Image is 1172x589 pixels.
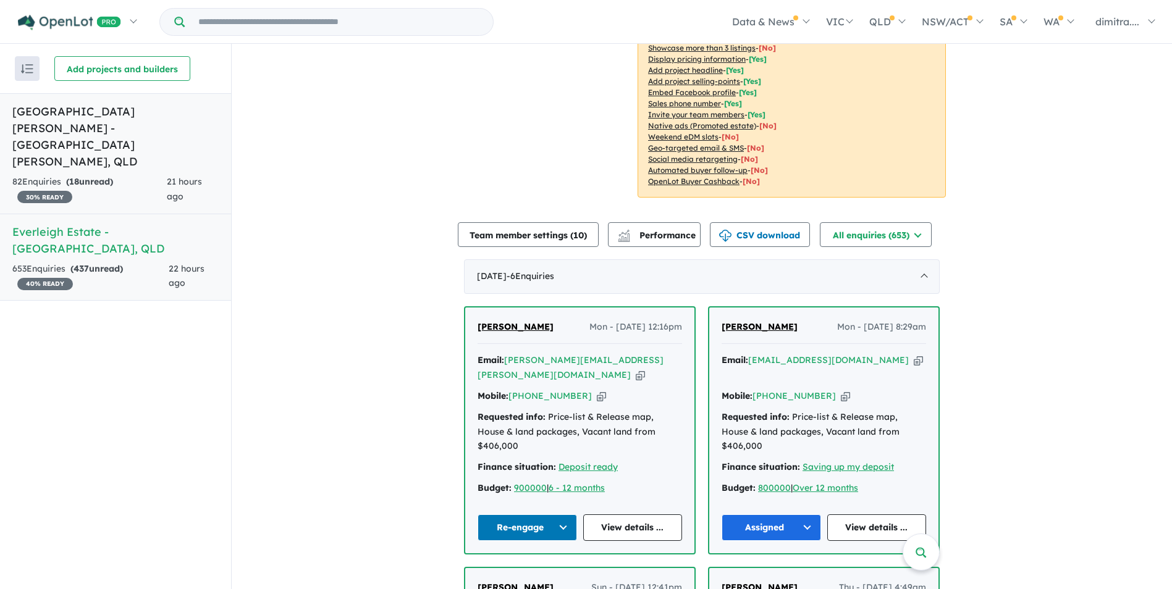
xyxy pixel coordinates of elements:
span: 437 [74,263,89,274]
h5: [GEOGRAPHIC_DATA][PERSON_NAME] - [GEOGRAPHIC_DATA][PERSON_NAME] , QLD [12,103,219,170]
a: Over 12 months [793,482,858,493]
u: Add project selling-points [648,77,740,86]
button: Re-engage [478,514,577,541]
button: Copy [914,354,923,367]
span: [No] [751,165,768,175]
strong: Mobile: [722,390,753,401]
strong: Mobile: [478,390,508,401]
a: 800000 [758,482,791,493]
input: Try estate name, suburb, builder or developer [187,9,491,35]
button: Copy [597,390,606,403]
strong: Budget: [478,482,512,493]
span: 22 hours ago [169,263,204,289]
u: Add project headline [648,65,723,75]
strong: Finance situation: [722,461,800,472]
button: All enquiries (653) [820,222,932,247]
strong: ( unread) [66,176,113,187]
img: bar-chart.svg [618,233,630,241]
strong: ( unread) [70,263,123,274]
span: Performance [620,230,696,241]
span: [ Yes ] [749,54,767,64]
button: Copy [841,390,850,403]
span: [ No ] [759,43,776,52]
span: [ Yes ] [726,65,744,75]
a: [PERSON_NAME] [478,320,554,335]
span: 10 [573,230,584,241]
a: [PHONE_NUMBER] [508,390,592,401]
button: Team member settings (10) [458,222,599,247]
img: line-chart.svg [618,230,630,236]
div: 653 Enquir ies [12,262,169,291]
u: Embed Facebook profile [648,88,736,97]
img: Openlot PRO Logo White [18,15,121,30]
span: dimitra.... [1095,15,1139,28]
a: [PHONE_NUMBER] [753,390,836,401]
button: Performance [608,222,701,247]
div: [DATE] [464,259,940,294]
span: [ Yes ] [743,77,761,86]
strong: Budget: [722,482,756,493]
div: | [722,481,926,496]
span: Mon - [DATE] 8:29am [837,320,926,335]
span: Mon - [DATE] 12:16pm [589,320,682,335]
a: 6 - 12 months [549,482,605,493]
u: Geo-targeted email & SMS [648,143,744,152]
span: [PERSON_NAME] [478,321,554,332]
div: Price-list & Release map, House & land packages, Vacant land from $406,000 [478,410,682,454]
strong: Email: [478,354,504,366]
img: sort.svg [21,64,33,73]
span: - 6 Enquir ies [507,270,554,282]
span: [No] [743,177,760,186]
u: Display pricing information [648,54,746,64]
button: Copy [636,369,645,382]
u: Automated buyer follow-up [648,165,748,175]
div: Price-list & Release map, House & land packages, Vacant land from $406,000 [722,410,926,454]
u: Sales phone number [648,99,721,108]
span: 30 % READY [17,191,72,203]
span: [No] [747,143,764,152]
button: Add projects and builders [54,56,190,81]
a: [EMAIL_ADDRESS][DOMAIN_NAME] [748,354,909,366]
span: [PERSON_NAME] [722,321,798,332]
u: Showcase more than 3 listings [648,43,756,52]
span: 40 % READY [17,278,73,290]
strong: Requested info: [722,411,790,422]
a: [PERSON_NAME] [722,320,798,335]
div: 82 Enquir ies [12,175,167,204]
a: Deposit ready [559,461,618,472]
span: [No] [759,121,777,130]
strong: Requested info: [478,411,546,422]
strong: Finance situation: [478,461,556,472]
a: View details ... [827,514,927,541]
span: 18 [69,176,79,187]
span: [No] [741,154,758,164]
span: [ Yes ] [724,99,742,108]
h5: Everleigh Estate - [GEOGRAPHIC_DATA] , QLD [12,223,219,257]
button: Assigned [722,514,821,541]
strong: Email: [722,354,748,366]
span: [ Yes ] [748,110,765,119]
u: Social media retargeting [648,154,738,164]
u: Native ads (Promoted estate) [648,121,756,130]
img: download icon [719,230,731,242]
a: Saving up my deposit [803,461,894,472]
u: Invite your team members [648,110,744,119]
u: OpenLot Buyer Cashback [648,177,740,186]
div: | [478,481,682,496]
u: Weekend eDM slots [648,132,719,141]
span: [No] [722,132,739,141]
a: [PERSON_NAME][EMAIL_ADDRESS][PERSON_NAME][DOMAIN_NAME] [478,354,664,380]
a: 900000 [514,482,547,493]
span: 21 hours ago [167,176,202,202]
a: View details ... [583,514,683,541]
span: [ Yes ] [739,88,757,97]
button: CSV download [710,222,810,247]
